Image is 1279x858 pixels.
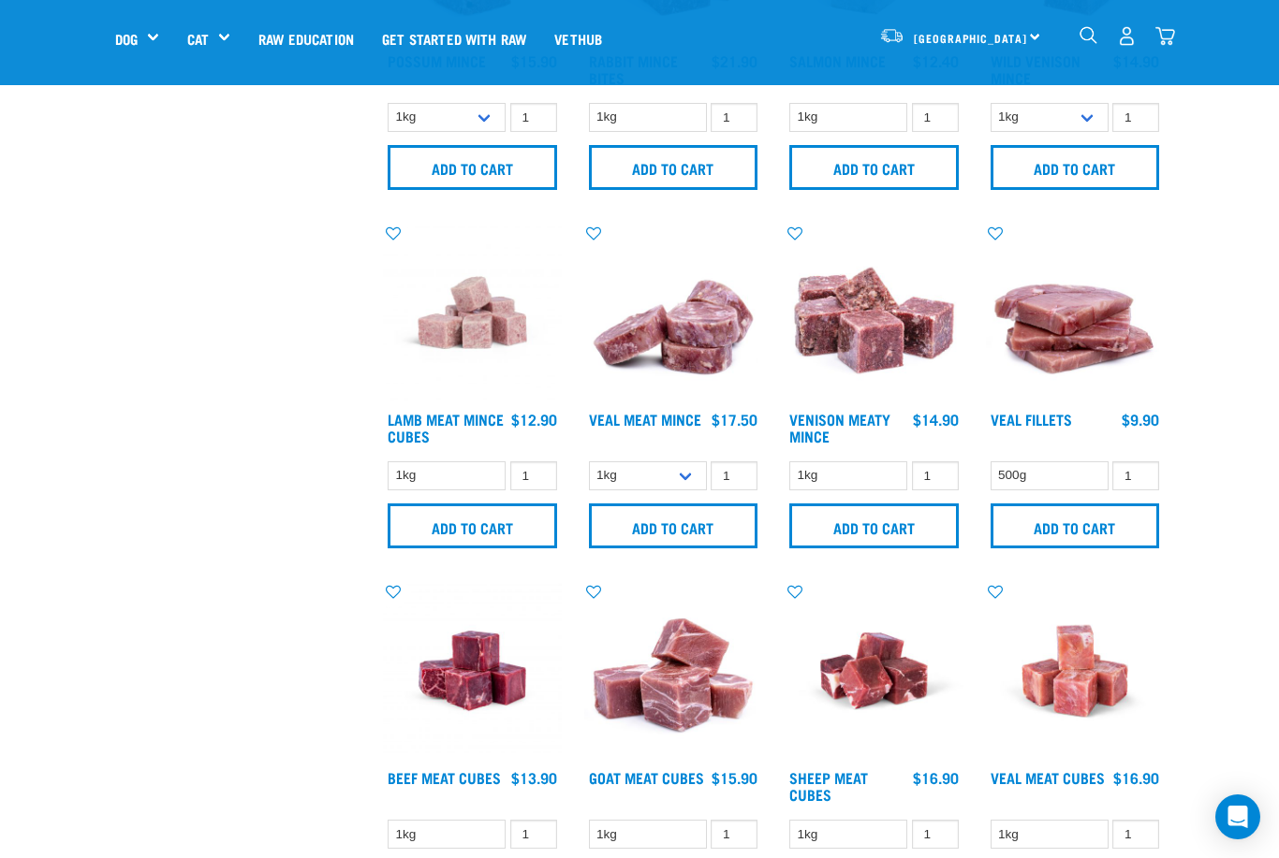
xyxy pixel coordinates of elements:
input: 1 [711,820,757,849]
div: $16.90 [913,769,959,786]
a: Lamb Meat Mince Cubes [388,414,504,440]
input: Add to cart [589,145,758,190]
div: $12.90 [511,411,557,428]
a: Get started with Raw [368,1,540,76]
div: $14.90 [913,411,959,428]
img: Stack Of Raw Veal Fillets [986,224,1165,402]
img: home-icon@2x.png [1155,26,1175,46]
img: Lamb Meat Mince [383,224,562,402]
a: Veal Fillets [991,414,1072,423]
img: Veal Meat Cubes8454 [986,582,1165,761]
div: $13.90 [511,769,557,786]
input: Add to cart [789,145,959,190]
a: Goat Meat Cubes [589,773,704,781]
input: Add to cart [991,503,1160,548]
input: 1 [510,461,557,490]
a: Cat [187,28,209,50]
input: 1 [510,103,557,132]
img: 1117 Venison Meat Mince 01 [785,224,963,402]
img: 1184 Wild Goat Meat Cubes Boneless 01 [584,582,763,761]
img: user.png [1117,26,1137,46]
a: Sheep Meat Cubes [789,773,868,798]
input: 1 [1112,820,1159,849]
img: Sheep Meat [785,582,963,761]
input: 1 [912,103,959,132]
input: 1 [711,461,757,490]
div: $15.90 [712,769,757,786]
img: 1160 Veal Meat Mince Medallions 01 [584,224,763,402]
img: van-moving.png [879,27,904,44]
div: $17.50 [712,411,757,428]
input: 1 [912,461,959,490]
input: Add to cart [388,145,557,190]
input: 1 [912,820,959,849]
input: Add to cart [388,503,557,548]
a: Dog [115,28,138,50]
input: Add to cart [789,503,959,548]
a: Venison Meaty Mince [789,414,890,440]
a: Vethub [540,1,616,76]
img: Beef Meat Cubes 1669 [383,582,562,761]
input: Add to cart [589,503,758,548]
input: 1 [510,820,557,849]
div: Open Intercom Messenger [1215,794,1260,839]
div: $9.90 [1122,411,1159,428]
a: Raw Education [244,1,368,76]
input: 1 [1112,461,1159,490]
input: 1 [711,103,757,132]
input: 1 [1112,103,1159,132]
input: Add to cart [991,145,1160,190]
span: [GEOGRAPHIC_DATA] [914,35,1027,41]
a: Veal Meat Mince [589,414,701,423]
div: $16.90 [1113,769,1159,786]
a: Veal Meat Cubes [991,773,1105,781]
img: home-icon-1@2x.png [1080,26,1097,44]
a: Beef Meat Cubes [388,773,501,781]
